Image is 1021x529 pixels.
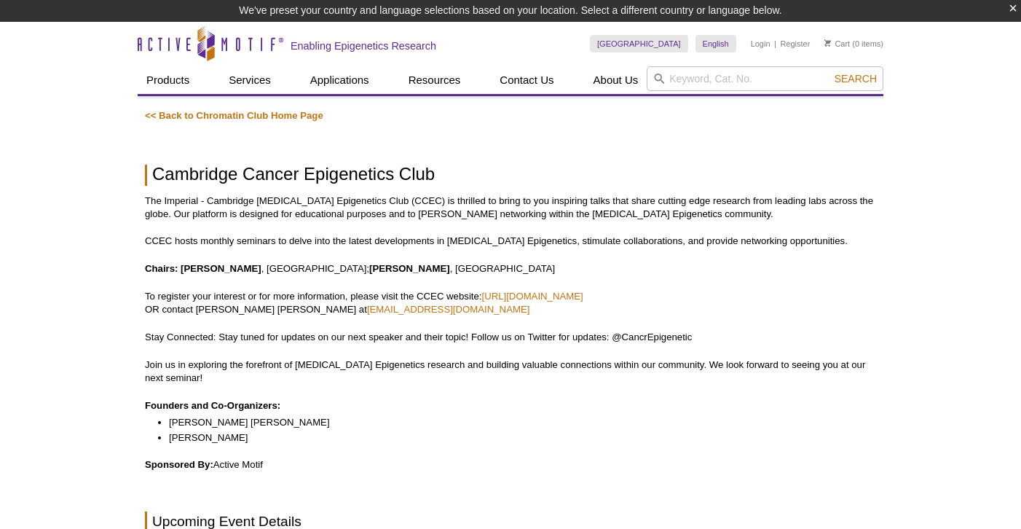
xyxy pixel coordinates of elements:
p: To register your interest or for more information, please visit the CCEC website: OR contact [PER... [145,290,876,316]
p: Stay Connected: Stay tuned for updates on our next speaker and their topic! Follow us on Twitter ... [145,331,876,344]
a: Products [138,66,198,94]
a: [URL][DOMAIN_NAME] [481,291,583,302]
a: English [695,35,736,52]
strong: Chairs: [PERSON_NAME] [145,263,261,274]
strong: [PERSON_NAME] [369,263,450,274]
a: Contact Us [491,66,562,94]
p: , [GEOGRAPHIC_DATA]; , [GEOGRAPHIC_DATA] [145,262,876,275]
span: Search [835,73,877,85]
h1: Cambridge Cancer Epigenetics Club [145,165,876,186]
a: Resources [400,66,470,94]
a: Login [751,39,770,49]
input: Keyword, Cat. No. [647,66,883,91]
a: Applications [301,66,378,94]
a: Register [780,39,810,49]
li: [PERSON_NAME] [169,431,862,444]
img: Your Cart [824,39,831,47]
a: [GEOGRAPHIC_DATA] [590,35,688,52]
li: (0 items) [824,35,883,52]
button: Search [830,72,881,85]
li: | [774,35,776,52]
p: Join us in exploring the forefront of [MEDICAL_DATA] Epigenetics research and building valuable c... [145,358,876,385]
a: About Us [585,66,647,94]
a: << Back to Chromatin Club Home Page [145,110,323,121]
a: Cart [824,39,850,49]
p: The Imperial - Cambridge [MEDICAL_DATA] Epigenetics Club (CCEC) is thrilled to bring to you inspi... [145,195,876,221]
p: Active Motif [145,458,876,471]
a: Services [220,66,280,94]
strong: Sponsored By: [145,459,213,470]
a: [EMAIL_ADDRESS][DOMAIN_NAME] [367,304,530,315]
h2: Enabling Epigenetics Research [291,39,436,52]
strong: Founders and Co-Organizers: [145,400,280,411]
p: CCEC hosts monthly seminars to delve into the latest developments in [MEDICAL_DATA] Epigenetics, ... [145,235,876,248]
li: [PERSON_NAME] [PERSON_NAME] [169,416,862,429]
